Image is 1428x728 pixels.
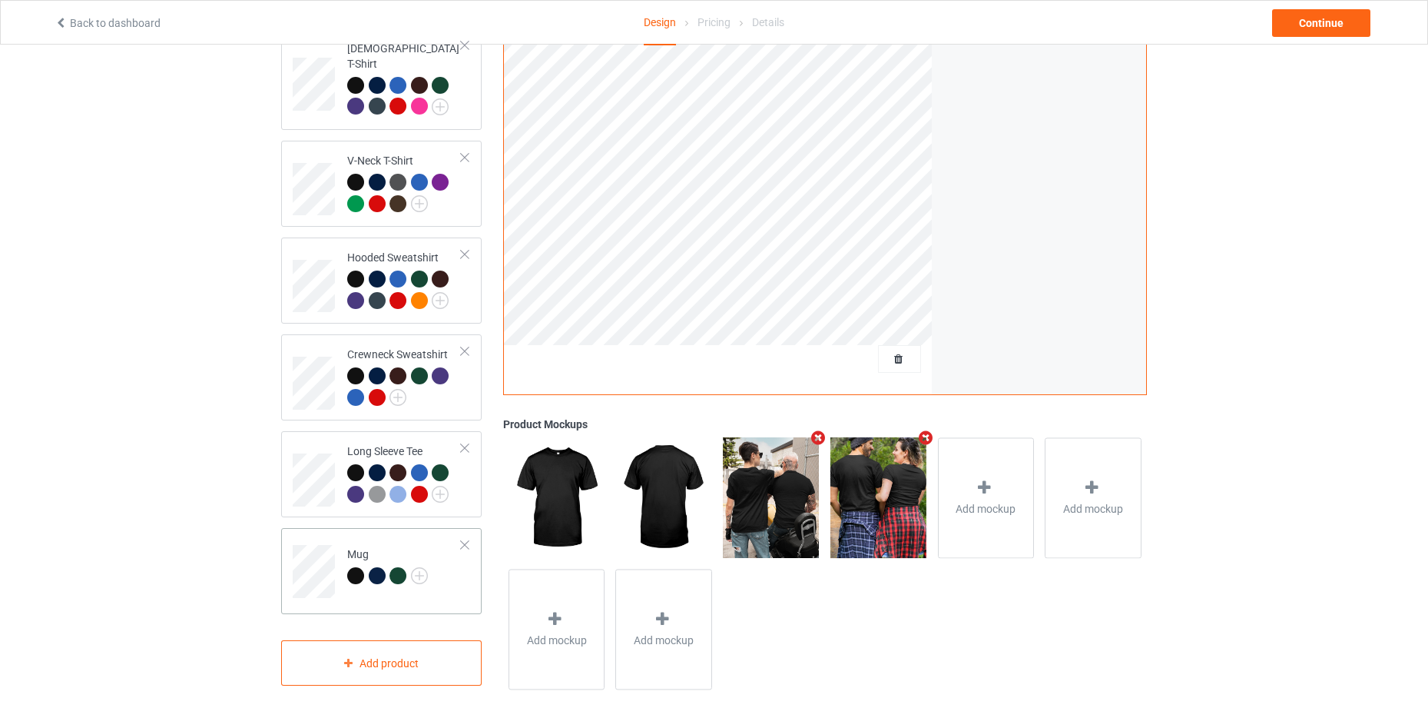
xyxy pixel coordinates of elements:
[281,528,482,614] div: Mug
[644,1,676,45] div: Design
[615,569,712,690] div: Add mockup
[55,17,161,29] a: Back to dashboard
[347,153,462,211] div: V-Neck T-Shirt
[634,633,694,648] span: Add mockup
[281,28,482,130] div: [DEMOGRAPHIC_DATA] T-Shirt
[281,640,482,686] div: Add product
[432,98,449,115] img: svg+xml;base64,PD94bWwgdmVyc2lvbj0iMS4wIiBlbmNvZGluZz0iVVRGLTgiPz4KPHN2ZyB3aWR0aD0iMjJweCIgaGVpZ2...
[697,1,731,44] div: Pricing
[347,250,462,307] div: Hooded Sweatshirt
[527,633,587,648] span: Add mockup
[347,444,462,501] div: Long Sleeve Tee
[389,389,406,406] img: svg+xml;base64,PD94bWwgdmVyc2lvbj0iMS4wIiBlbmNvZGluZz0iVVRGLTgiPz4KPHN2ZyB3aWR0aD0iMjJweCIgaGVpZ2...
[432,486,449,503] img: svg+xml;base64,PD94bWwgdmVyc2lvbj0iMS4wIiBlbmNvZGluZz0iVVRGLTgiPz4KPHN2ZyB3aWR0aD0iMjJweCIgaGVpZ2...
[809,430,828,446] i: Remove mockup
[411,195,428,212] img: svg+xml;base64,PD94bWwgdmVyc2lvbj0iMS4wIiBlbmNvZGluZz0iVVRGLTgiPz4KPHN2ZyB3aWR0aD0iMjJweCIgaGVpZ2...
[411,567,428,584] img: svg+xml;base64,PD94bWwgdmVyc2lvbj0iMS4wIiBlbmNvZGluZz0iVVRGLTgiPz4KPHN2ZyB3aWR0aD0iMjJweCIgaGVpZ2...
[281,141,482,227] div: V-Neck T-Shirt
[281,238,482,324] div: Hooded Sweatshirt
[723,437,819,557] img: regular.jpg
[916,430,935,446] i: Remove mockup
[509,437,605,557] img: regular.jpg
[830,437,926,557] img: regular.jpg
[615,437,711,557] img: regular.jpg
[1063,501,1123,517] span: Add mockup
[347,547,428,583] div: Mug
[938,437,1035,558] div: Add mockup
[347,41,462,114] div: [DEMOGRAPHIC_DATA] T-Shirt
[503,417,1147,432] div: Product Mockups
[956,501,1016,517] span: Add mockup
[281,334,482,421] div: Crewneck Sweatshirt
[752,1,784,44] div: Details
[347,347,462,404] div: Crewneck Sweatshirt
[509,569,605,690] div: Add mockup
[281,431,482,517] div: Long Sleeve Tee
[432,292,449,309] img: svg+xml;base64,PD94bWwgdmVyc2lvbj0iMS4wIiBlbmNvZGluZz0iVVRGLTgiPz4KPHN2ZyB3aWR0aD0iMjJweCIgaGVpZ2...
[1045,437,1141,558] div: Add mockup
[1272,9,1370,37] div: Continue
